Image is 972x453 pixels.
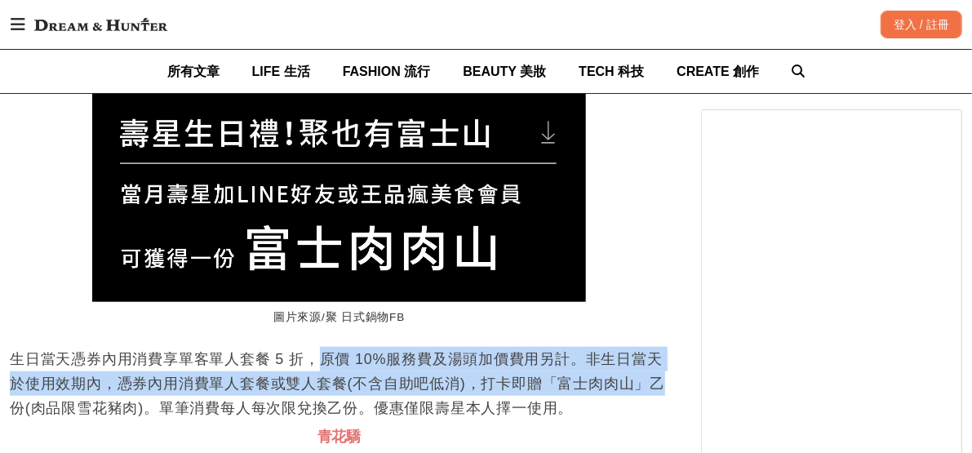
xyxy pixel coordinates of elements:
[252,50,310,93] a: LIFE 生活
[343,50,431,93] a: FASHION 流行
[463,64,546,78] span: BEAUTY 美妝
[92,302,586,334] figcaption: 圖片來源/聚 日式鍋物FB
[579,64,644,78] span: TECH 科技
[343,64,431,78] span: FASHION 流行
[579,50,644,93] a: TECH 科技
[252,64,310,78] span: LIFE 生活
[26,10,175,39] img: Dream & Hunter
[167,64,220,78] span: 所有文章
[10,347,668,420] p: 生日當天憑券內用消費享單客單人套餐 5 折，原價 10%服務費及湯頭加價費用另計。非生日當天於使用效期內，憑券內用消費單人套餐或雙人套餐(不含自助吧低消)，打卡即贈「富士肉肉山」乙份(肉品限雪花...
[463,50,546,93] a: BEAUTY 美妝
[317,429,361,445] span: 青花驕
[677,50,759,93] a: CREATE 創作
[167,50,220,93] a: 所有文章
[881,11,962,38] div: 登入 / 註冊
[677,64,759,78] span: CREATE 創作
